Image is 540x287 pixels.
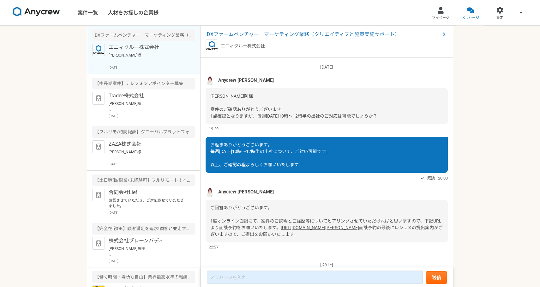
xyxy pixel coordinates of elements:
img: logo_text_blue_01.png [92,44,105,56]
p: エニィクルー株式会社 [109,44,187,51]
span: お返事ありがとうございます。 毎週[DATE]10時～12時半の出社について、ご対応可能です。 以上、ご確認の程よろしくお願いいたします！ [210,142,330,167]
span: 22:27 [209,244,219,250]
div: 【土日稼働/副業/未経験可】フルリモート！インサイドセールス募集（長期案件） [92,174,195,186]
p: [PERSON_NAME]防様 この度は数ある企業の中から弊社求人にご応募いただき誠にありがとうございます。 ブレーンバディ採用担当です。 誠に残念ではございますが、今回はご期待に添えない結果と... [109,246,187,257]
p: 確認させていただき、ご対応させていただきました。 よろしくお願いいたします。 [109,198,187,209]
img: %E5%90%8D%E7%A7%B0%E6%9C%AA%E8%A8%AD%E5%AE%9A%E3%81%AE%E3%83%87%E3%82%B6%E3%82%A4%E3%83%B3__3_.png [206,76,215,85]
p: ZAZA株式会社 [109,140,187,148]
span: 既読 [427,174,435,182]
span: 20:03 [438,175,448,181]
img: logo_text_blue_01.png [206,40,218,52]
p: [DATE] [109,210,195,215]
img: default_org_logo-42cde973f59100197ec2c8e796e4974ac8490bb5b08a0eb061ff975e4574aa76.png [92,140,105,153]
span: 19:29 [209,126,219,132]
img: default_org_logo-42cde973f59100197ec2c8e796e4974ac8490bb5b08a0eb061ff975e4574aa76.png [92,237,105,250]
p: エニィクルー株式会社 [221,43,265,49]
img: %E5%90%8D%E7%A7%B0%E6%9C%AA%E8%A8%AD%E5%AE%9A%E3%81%AE%E3%83%87%E3%82%B6%E3%82%A4%E3%83%B3__3_.png [206,187,215,197]
span: ご回答ありがとうございます。 1度オンライン面談にて、案件のご説明とご経歴等についてヒアリングさせていただければと思いますので、下記URLより面談予約をお願いいたします。 [210,205,441,230]
p: [DATE] [109,113,195,118]
p: [DATE] [109,65,195,70]
p: [DATE] [109,162,195,167]
button: 送信 [426,271,447,284]
p: [DATE] [206,261,448,268]
div: 【中長期案件】テレフォンアポインター募集 [92,78,195,89]
span: メッセージ [462,15,479,21]
span: DXファームベンチャー マーケティング業務（クリエイティブと施策実施サポート） [207,31,440,38]
span: Anycrew [PERSON_NAME] [218,188,274,195]
span: [PERSON_NAME]防様 案件のご確認ありがとうございます。 1点確認となりますが、毎週[DATE]10時～12時半の出社のご対応は可能でしょうか？ [210,94,377,119]
p: 株式会社ブレーンバディ [109,237,187,245]
span: 設定 [496,15,503,21]
a: [URL][DOMAIN_NAME][PERSON_NAME] [281,225,359,230]
div: 【完全在宅OK】顧客満足を追求!顧客と並走するCS募集! [92,223,195,235]
div: 【フルリモ/時間報酬】グローバルプラットフォームのカスタマーサクセス急募！ [92,126,195,138]
p: [PERSON_NAME]様 お世話になっております。ご連絡ありがとうございます。 内容、かしこまりました。 残念ですが、また別案件あればご連絡いただけますと幸いです。 [PERSON_NAME]防 [109,52,187,64]
div: 【働く時間・場所も自由】業界最高水準の報酬率を誇るキャリアアドバイザーを募集！ [92,271,195,283]
span: Anycrew [PERSON_NAME] [218,77,274,84]
p: Tradee株式会社 [109,92,187,100]
img: default_org_logo-42cde973f59100197ec2c8e796e4974ac8490bb5b08a0eb061ff975e4574aa76.png [92,189,105,201]
p: [DATE] [206,64,448,70]
p: 合同会社Lief [109,189,187,196]
p: [PERSON_NAME]様 お世話になっております。[PERSON_NAME]防です。 ご理解いただきありがとうございます。 またどこかで機会ありましたらよろしくお願いいたします。 [PERS... [109,101,187,112]
img: default_org_logo-42cde973f59100197ec2c8e796e4974ac8490bb5b08a0eb061ff975e4574aa76.png [92,92,105,105]
div: DXファームベンチャー マーケティング業務（クリエイティブと施策実施サポート） [92,29,195,41]
p: [PERSON_NAME]様 お世話になっております。[PERSON_NAME]防です。 ご連絡ありがとうございます。 内容、かしこまりました。 2通目のメールにてお返事させていただきました。 ... [109,149,187,161]
span: 面談予約の最後にレジュメの提出案内がございますので、ご提出をお願いいたします。 [210,225,443,237]
p: [DATE] [109,259,195,263]
span: マイページ [432,15,449,21]
img: 8DqYSo04kwAAAAASUVORK5CYII= [13,7,60,17]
